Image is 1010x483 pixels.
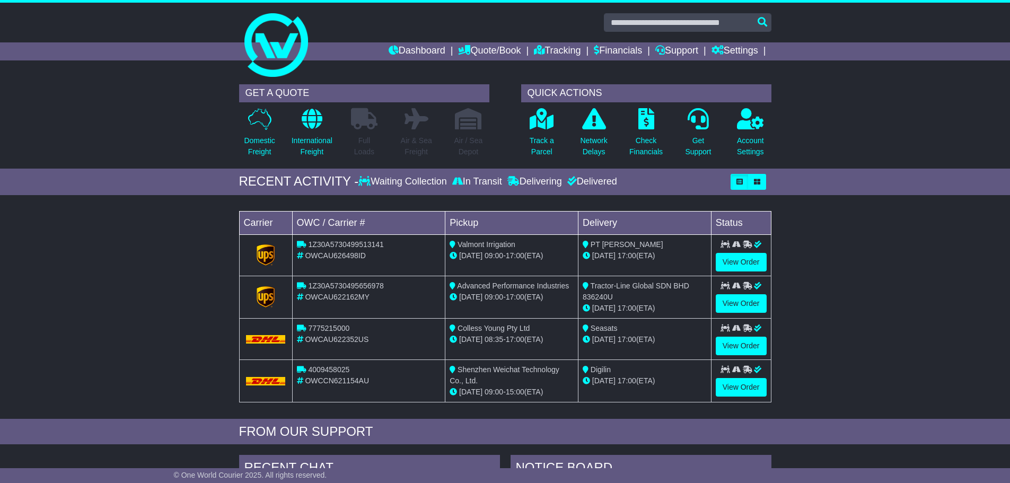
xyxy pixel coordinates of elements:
[712,42,758,60] a: Settings
[629,108,663,163] a: CheckFinancials
[591,240,663,249] span: PT [PERSON_NAME]
[506,388,524,396] span: 15:00
[459,251,482,260] span: [DATE]
[583,334,707,345] div: (ETA)
[450,334,574,345] div: - (ETA)
[618,376,636,385] span: 17:00
[458,42,521,60] a: Quote/Book
[351,135,377,157] p: Full Loads
[716,253,767,271] a: View Order
[583,250,707,261] div: (ETA)
[291,108,333,163] a: InternationalFreight
[389,42,445,60] a: Dashboard
[506,293,524,301] span: 17:00
[618,335,636,344] span: 17:00
[450,176,505,188] div: In Transit
[592,335,616,344] span: [DATE]
[459,388,482,396] span: [DATE]
[450,365,559,385] span: Shenzhen Weichat Technology Co., Ltd.
[629,135,663,157] p: Check Financials
[591,365,611,374] span: Digilin
[308,282,383,290] span: 1Z30A5730495656978
[305,251,365,260] span: OWCAU626498ID
[565,176,617,188] div: Delivered
[450,250,574,261] div: - (ETA)
[736,108,765,163] a: AccountSettings
[578,211,711,234] td: Delivery
[450,292,574,303] div: - (ETA)
[485,388,503,396] span: 09:00
[239,174,359,189] div: RECENT ACTIVITY -
[305,376,369,385] span: OWCCN621154AU
[737,135,764,157] p: Account Settings
[239,84,489,102] div: GET A QUOTE
[592,376,616,385] span: [DATE]
[257,286,275,308] img: GetCarrierServiceLogo
[458,324,530,332] span: Colless Young Pty Ltd
[292,135,332,157] p: International Freight
[530,135,554,157] p: Track a Parcel
[592,251,616,260] span: [DATE]
[618,304,636,312] span: 17:00
[583,303,707,314] div: (ETA)
[529,108,555,163] a: Track aParcel
[246,377,286,385] img: DHL.png
[308,324,349,332] span: 7775215000
[618,251,636,260] span: 17:00
[579,108,608,163] a: NetworkDelays
[583,282,689,301] span: Tractor-Line Global SDN BHD 836240U
[239,211,292,234] td: Carrier
[521,84,771,102] div: QUICK ACTIONS
[505,176,565,188] div: Delivering
[711,211,771,234] td: Status
[485,251,503,260] span: 09:00
[243,108,275,163] a: DomesticFreight
[684,108,712,163] a: GetSupport
[458,240,515,249] span: Valmont Irrigation
[292,211,445,234] td: OWC / Carrier #
[655,42,698,60] a: Support
[239,424,771,440] div: FROM OUR SUPPORT
[534,42,581,60] a: Tracking
[305,293,369,301] span: OWCAU622162MY
[305,335,368,344] span: OWCAU622352US
[594,42,642,60] a: Financials
[174,471,327,479] span: © One World Courier 2025. All rights reserved.
[308,365,349,374] span: 4009458025
[485,293,503,301] span: 09:00
[445,211,578,234] td: Pickup
[580,135,607,157] p: Network Delays
[592,304,616,312] span: [DATE]
[308,240,383,249] span: 1Z30A5730499513141
[454,135,483,157] p: Air / Sea Depot
[716,337,767,355] a: View Order
[506,251,524,260] span: 17:00
[591,324,618,332] span: Seasats
[459,335,482,344] span: [DATE]
[257,244,275,266] img: GetCarrierServiceLogo
[583,375,707,387] div: (ETA)
[246,335,286,344] img: DHL.png
[716,378,767,397] a: View Order
[506,335,524,344] span: 17:00
[450,387,574,398] div: - (ETA)
[358,176,449,188] div: Waiting Collection
[459,293,482,301] span: [DATE]
[401,135,432,157] p: Air & Sea Freight
[685,135,711,157] p: Get Support
[716,294,767,313] a: View Order
[485,335,503,344] span: 08:35
[457,282,569,290] span: Advanced Performance Industries
[244,135,275,157] p: Domestic Freight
